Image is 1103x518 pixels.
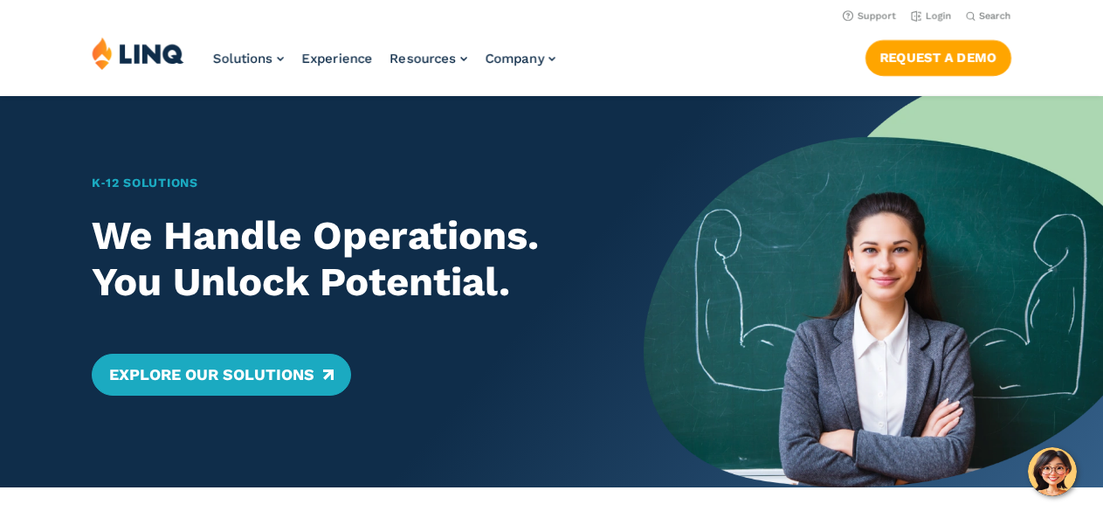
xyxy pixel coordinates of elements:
a: Experience [301,51,372,66]
h1: K‑12 Solutions [92,174,598,192]
a: Resources [389,51,467,66]
img: Home Banner [644,96,1103,487]
a: Company [485,51,555,66]
a: Request a Demo [865,40,1011,75]
span: Resources [389,51,456,66]
img: LINQ | K‑12 Software [92,37,184,70]
button: Hello, have a question? Let’s chat. [1028,447,1077,496]
a: Solutions [212,51,284,66]
button: Open Search Bar [966,10,1011,23]
span: Solutions [212,51,272,66]
nav: Button Navigation [865,37,1011,75]
a: Explore Our Solutions [92,354,351,396]
nav: Primary Navigation [212,37,555,94]
span: Search [979,10,1011,22]
a: Login [911,10,952,22]
h2: We Handle Operations. You Unlock Potential. [92,213,598,305]
span: Company [485,51,544,66]
a: Support [843,10,897,22]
